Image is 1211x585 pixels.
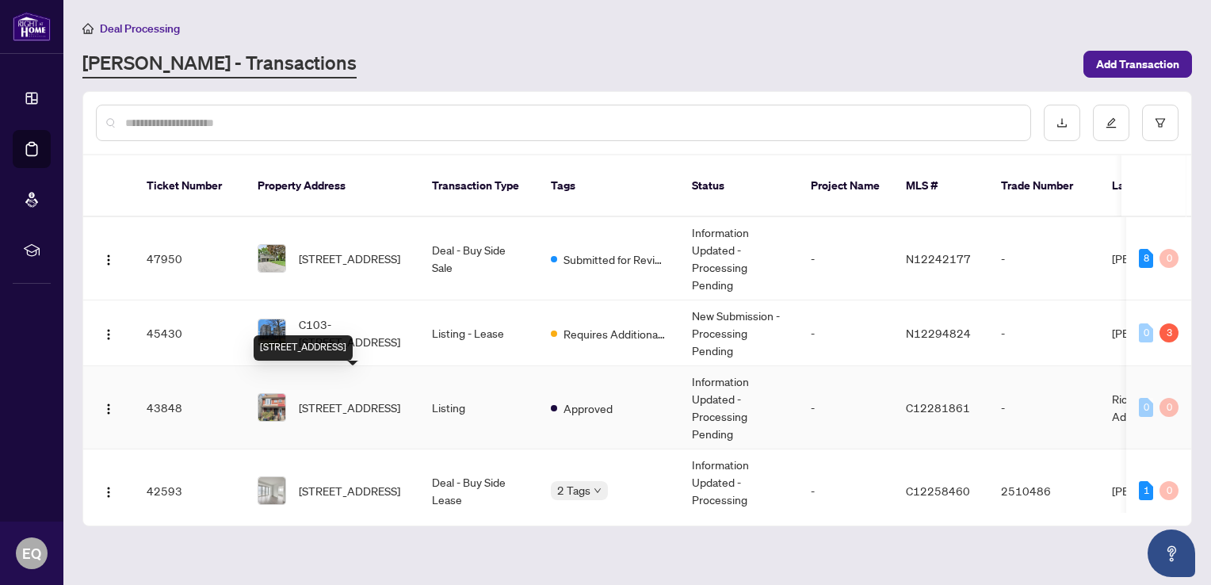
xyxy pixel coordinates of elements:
span: [STREET_ADDRESS] [299,399,400,416]
div: 0 [1159,481,1179,500]
td: - [988,217,1099,300]
span: Submitted for Review [563,250,667,268]
span: Approved [563,400,613,417]
img: thumbnail-img [258,477,285,504]
td: Information Updated - Processing Pending [679,449,798,533]
td: Deal - Buy Side Lease [419,449,538,533]
th: Project Name [798,155,893,217]
th: MLS # [893,155,988,217]
img: thumbnail-img [258,319,285,346]
td: 47950 [134,217,245,300]
button: Logo [96,395,121,420]
button: Logo [96,478,121,503]
td: 42593 [134,449,245,533]
span: C12281861 [906,400,970,415]
span: 2 Tags [557,481,590,499]
span: home [82,23,94,34]
span: filter [1155,117,1166,128]
th: Property Address [245,155,419,217]
span: down [594,487,602,495]
th: Status [679,155,798,217]
div: 0 [1139,398,1153,417]
div: 0 [1159,398,1179,417]
td: New Submission - Processing Pending [679,300,798,366]
td: - [798,300,893,366]
a: [PERSON_NAME] - Transactions [82,50,357,78]
button: Open asap [1148,530,1195,577]
span: N12242177 [906,251,971,266]
td: - [988,366,1099,449]
th: Ticket Number [134,155,245,217]
span: Add Transaction [1096,52,1179,77]
td: Information Updated - Processing Pending [679,217,798,300]
img: Logo [102,254,115,266]
th: Transaction Type [419,155,538,217]
td: 43848 [134,366,245,449]
img: thumbnail-img [258,245,285,272]
span: [STREET_ADDRESS] [299,250,400,267]
span: EQ [22,542,41,564]
td: Deal - Buy Side Sale [419,217,538,300]
span: [STREET_ADDRESS] [299,482,400,499]
div: 8 [1139,249,1153,268]
button: Logo [96,246,121,271]
span: edit [1106,117,1117,128]
td: Listing - Lease [419,300,538,366]
button: filter [1142,105,1179,141]
span: C12258460 [906,484,970,498]
td: Listing [419,366,538,449]
img: Logo [102,328,115,341]
td: - [798,366,893,449]
td: 2510486 [988,449,1099,533]
span: C103-[STREET_ADDRESS] [299,315,407,350]
td: - [798,449,893,533]
img: thumbnail-img [258,394,285,421]
th: Trade Number [988,155,1099,217]
span: Deal Processing [100,21,180,36]
button: edit [1093,105,1129,141]
img: Logo [102,403,115,415]
span: download [1056,117,1068,128]
button: download [1044,105,1080,141]
div: 0 [1139,323,1153,342]
div: 0 [1159,249,1179,268]
td: Information Updated - Processing Pending [679,366,798,449]
span: N12294824 [906,326,971,340]
div: [STREET_ADDRESS] [254,335,353,361]
td: 45430 [134,300,245,366]
img: Logo [102,486,115,499]
span: Requires Additional Docs [563,325,667,342]
div: 1 [1139,481,1153,500]
button: Logo [96,320,121,346]
div: 3 [1159,323,1179,342]
th: Tags [538,155,679,217]
button: Add Transaction [1083,51,1192,78]
td: - [798,217,893,300]
td: - [988,300,1099,366]
img: logo [13,12,51,41]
